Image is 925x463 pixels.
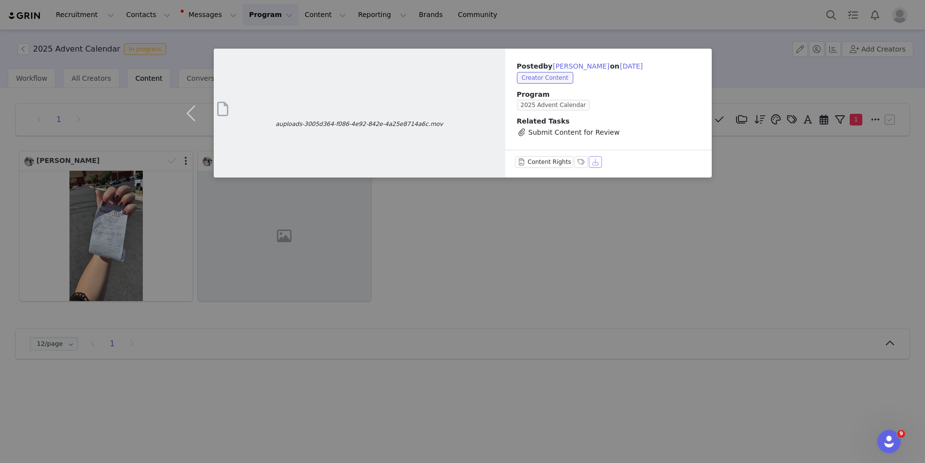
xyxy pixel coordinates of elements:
[517,62,644,70] span: Posted on
[543,62,610,70] span: by
[877,430,901,453] iframe: Intercom live chat
[517,89,700,100] span: Program
[214,120,505,128] span: auploads-3005d364-f086-4e92-842e-4a25e8714a6c.mov
[517,72,573,84] span: Creator Content
[517,117,570,125] span: Related Tasks
[517,100,590,110] span: 2025 Advent Calendar
[515,156,574,168] button: Content Rights
[619,60,643,72] button: [DATE]
[552,60,610,72] button: [PERSON_NAME]
[897,430,905,438] span: 9
[517,101,594,108] a: 2025 Advent Calendar
[529,127,620,138] span: Submit Content for Review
